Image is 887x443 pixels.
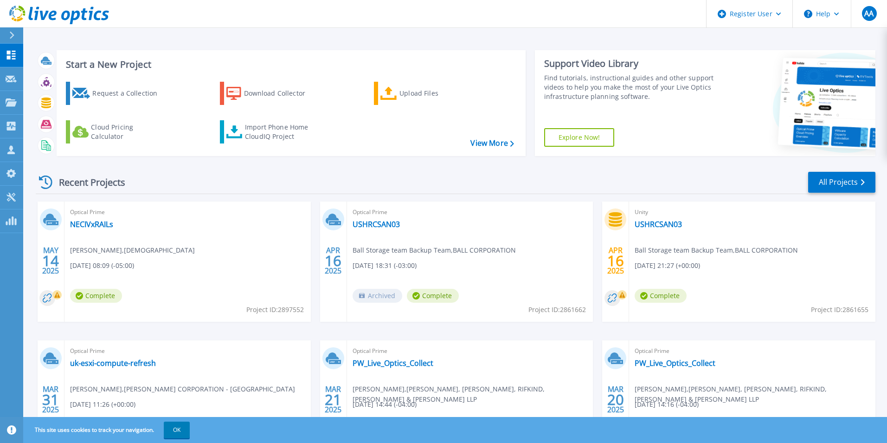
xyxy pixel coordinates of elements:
a: NECIVxRAILs [70,220,113,229]
span: 16 [607,257,624,265]
a: Upload Files [374,82,477,105]
span: Complete [70,289,122,303]
span: Optical Prime [635,346,870,356]
div: MAY 2025 [42,244,59,278]
a: Cloud Pricing Calculator [66,120,169,143]
a: PW_Live_Optics_Collect [635,358,715,368]
a: uk-esxi-compute-refresh [70,358,156,368]
span: [DATE] 21:27 (+00:00) [635,261,700,271]
div: Request a Collection [92,84,167,103]
span: Ball Storage team Backup Team , BALL CORPORATION [353,245,516,255]
span: Project ID: 2897552 [246,305,304,315]
span: 20 [607,396,624,404]
span: Optical Prime [70,346,305,356]
span: [DATE] 14:16 (-04:00) [635,399,699,410]
span: Project ID: 2861662 [528,305,586,315]
span: Complete [407,289,459,303]
span: 31 [42,396,59,404]
div: MAR 2025 [324,383,342,417]
div: MAR 2025 [607,383,624,417]
span: [DATE] 08:09 (-05:00) [70,261,134,271]
span: Optical Prime [70,207,305,217]
div: Upload Files [399,84,474,103]
div: APR 2025 [324,244,342,278]
a: PW_Live_Optics_Collect [353,358,433,368]
div: MAR 2025 [42,383,59,417]
span: 14 [42,257,59,265]
a: All Projects [808,172,875,193]
span: [DATE] 11:26 (+00:00) [70,399,135,410]
div: Find tutorials, instructional guides and other support videos to help you make the most of your L... [544,73,718,101]
button: OK [164,422,190,438]
div: Import Phone Home CloudIQ Project [245,123,317,141]
a: USHRCSAN03 [353,220,400,229]
a: Request a Collection [66,82,169,105]
div: APR 2025 [607,244,624,278]
span: Optical Prime [353,207,588,217]
span: This site uses cookies to track your navigation. [26,422,190,438]
div: Recent Projects [36,171,138,194]
span: Complete [635,289,687,303]
a: View More [470,139,514,148]
span: [PERSON_NAME] , [PERSON_NAME], [PERSON_NAME], RIFKIND, [PERSON_NAME] & [PERSON_NAME] LLP [353,384,593,404]
a: USHRCSAN03 [635,220,682,229]
span: Archived [353,289,402,303]
h3: Start a New Project [66,59,514,70]
span: [PERSON_NAME] , [PERSON_NAME], [PERSON_NAME], RIFKIND, [PERSON_NAME] & [PERSON_NAME] LLP [635,384,875,404]
span: [DATE] 14:44 (-04:00) [353,399,417,410]
div: Support Video Library [544,58,718,70]
div: Download Collector [244,84,318,103]
span: [PERSON_NAME] , [DEMOGRAPHIC_DATA] [70,245,195,255]
a: Explore Now! [544,128,615,147]
span: AA [864,10,874,17]
span: Project ID: 2861655 [811,305,868,315]
span: [DATE] 18:31 (-03:00) [353,261,417,271]
span: Optical Prime [353,346,588,356]
div: Cloud Pricing Calculator [91,123,165,141]
span: [PERSON_NAME] , [PERSON_NAME] CORPORATION - [GEOGRAPHIC_DATA] [70,384,295,394]
a: Download Collector [220,82,323,105]
span: Ball Storage team Backup Team , BALL CORPORATION [635,245,798,255]
span: 21 [325,396,341,404]
span: 16 [325,257,341,265]
span: Unity [635,207,870,217]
